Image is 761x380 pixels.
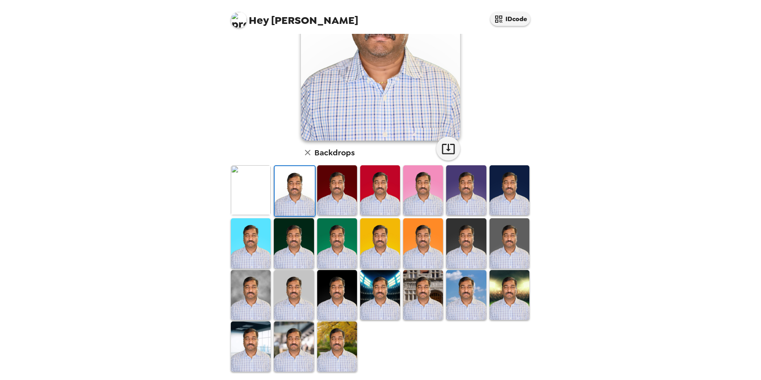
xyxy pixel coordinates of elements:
span: Hey [249,13,269,27]
h6: Backdrops [314,146,355,159]
img: Original [231,165,271,215]
img: profile pic [231,12,247,28]
button: IDcode [490,12,530,26]
span: [PERSON_NAME] [231,8,358,26]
